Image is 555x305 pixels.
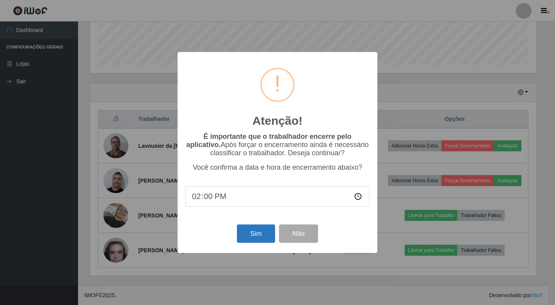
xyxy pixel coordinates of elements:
[237,224,275,243] button: Sim
[185,133,370,157] p: Após forçar o encerramento ainda é necessário classificar o trabalhador. Deseja continuar?
[253,114,302,128] h2: Atenção!
[186,133,351,149] b: É importante que o trabalhador encerre pelo aplicativo.
[185,163,370,172] p: Você confirma a data e hora de encerramento abaixo?
[279,224,318,243] button: Não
